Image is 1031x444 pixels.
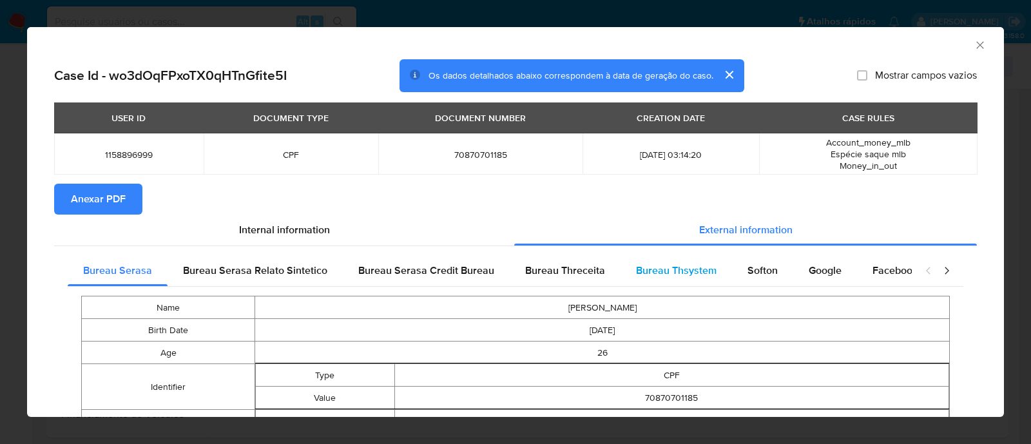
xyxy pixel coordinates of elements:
td: CPF [394,364,949,387]
td: [PERSON_NAME] [255,296,950,319]
td: Value [256,387,394,409]
td: NIS [394,410,949,432]
h2: Case Id - wo3dOqFPxoTX0qHTnGfite5I [54,67,287,84]
div: USER ID [104,107,153,129]
span: Espécie saque mlb [831,148,906,160]
span: [DATE] 03:14:20 [598,149,743,160]
div: CASE RULES [834,107,902,129]
span: Anexar PDF [71,185,126,213]
span: Bureau Serasa [83,263,152,278]
div: closure-recommendation-modal [27,27,1004,417]
div: DOCUMENT NUMBER [427,107,534,129]
td: [DATE] [255,319,950,342]
span: 70870701185 [394,149,567,160]
div: Detailed external info [68,255,912,286]
span: Bureau Serasa Credit Bureau [358,263,494,278]
td: Birth Date [82,319,255,342]
span: Google [809,263,842,278]
span: Bureau Serasa Relato Sintetico [183,263,327,278]
td: Identifier [82,364,255,410]
td: Type [256,410,394,432]
td: 26 [255,342,950,364]
span: External information [699,222,793,237]
span: Mostrar campos vazios [875,69,977,82]
td: 70870701185 [394,387,949,409]
div: CREATION DATE [629,107,713,129]
span: 1158896999 [70,149,188,160]
input: Mostrar campos vazios [857,70,867,81]
td: Name [82,296,255,319]
span: Bureau Threceita [525,263,605,278]
span: Internal information [239,222,330,237]
button: Fechar a janela [974,39,985,50]
td: Age [82,342,255,364]
td: Type [256,364,394,387]
span: Softon [747,263,778,278]
button: cerrar [713,59,744,90]
button: Anexar PDF [54,184,142,215]
span: Money_in_out [840,159,897,172]
div: Detailed info [54,215,977,246]
span: Os dados detalhados abaixo correspondem à data de geração do caso. [429,69,713,82]
div: DOCUMENT TYPE [246,107,336,129]
span: Bureau Thsystem [636,263,717,278]
span: Account_money_mlb [826,136,911,149]
span: Facebook [872,263,918,278]
span: CPF [219,149,363,160]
